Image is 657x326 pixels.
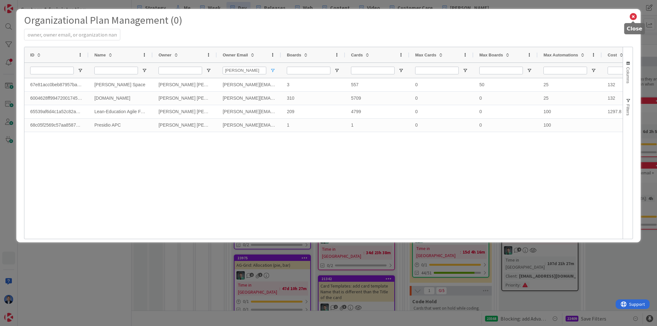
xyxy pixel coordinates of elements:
[89,78,153,91] div: [PERSON_NAME] Space
[538,119,602,132] div: 100
[474,78,538,91] div: 50
[24,92,89,105] div: 6004628ff9947200174541f4
[270,68,275,73] button: Open Filter Menu
[626,67,630,83] span: Columns
[217,105,281,118] div: [PERSON_NAME][EMAIL_ADDRESS][DOMAIN_NAME]
[543,67,587,74] input: Max Automations Filter Input
[287,67,330,74] input: Boards Filter Input
[351,67,395,74] input: Cards Filter Input
[608,53,617,57] span: Cost
[591,68,596,73] button: Open Filter Menu
[538,105,602,118] div: 100
[24,105,89,118] div: 65539af6d4c1a52c82a6a130
[153,92,217,105] div: [PERSON_NAME] [PERSON_NAME][EMAIL_ADDRESS][DOMAIN_NAME]
[474,119,538,132] div: 0
[94,67,138,74] input: Name Filter Input
[538,92,602,105] div: 25
[479,53,503,57] span: Max Boards
[217,92,281,105] div: [PERSON_NAME][EMAIL_ADDRESS][DOMAIN_NAME]
[13,1,29,9] span: Support
[24,29,120,40] input: owner, owner email, or organization name...
[24,119,89,132] div: 68c05f2569c57aa8587efcec
[158,53,171,57] span: Owner
[527,68,532,73] button: Open Filter Menu
[409,119,474,132] div: 0
[287,53,301,57] span: Boards
[345,119,409,132] div: 1
[463,68,468,73] button: Open Filter Menu
[351,53,363,57] span: Cards
[223,53,248,57] span: Owner Email
[158,67,202,74] input: Owner Filter Input
[153,119,217,132] div: [PERSON_NAME] [PERSON_NAME][EMAIL_ADDRESS][DOMAIN_NAME]
[24,14,633,26] h2: Organizational Plan Management ( 0 )
[281,78,345,91] div: 3
[345,105,409,118] div: 4799
[153,78,217,91] div: [PERSON_NAME] [PERSON_NAME][EMAIL_ADDRESS][DOMAIN_NAME]
[474,105,538,118] div: 0
[627,26,643,32] h5: Close
[345,92,409,105] div: 5709
[89,92,153,105] div: [DOMAIN_NAME]
[345,78,409,91] div: 557
[409,105,474,118] div: 0
[538,78,602,91] div: 25
[474,92,538,105] div: 0
[334,68,339,73] button: Open Filter Menu
[398,68,404,73] button: Open Filter Menu
[281,105,345,118] div: 209
[89,119,153,132] div: Presidio APC
[94,53,106,57] span: Name
[30,67,74,74] input: ID Filter Input
[24,78,89,91] div: 67e81acc0beb87957ba866d0
[281,92,345,105] div: 310
[217,119,281,132] div: [PERSON_NAME][EMAIL_ADDRESS][DOMAIN_NAME]
[608,67,651,74] input: Cost Filter Input
[153,105,217,118] div: [PERSON_NAME] [PERSON_NAME][EMAIL_ADDRESS][DOMAIN_NAME]
[78,68,83,73] button: Open Filter Menu
[217,78,281,91] div: [PERSON_NAME][EMAIL_ADDRESS][DOMAIN_NAME]
[30,53,34,57] span: ID
[479,67,523,74] input: Max Boards Filter Input
[409,78,474,91] div: 0
[415,53,436,57] span: Max Cards
[415,67,459,74] input: Max Cards Filter Input
[142,68,147,73] button: Open Filter Menu
[409,92,474,105] div: 0
[223,67,266,74] input: Owner Email Filter Input
[626,104,630,115] span: Filters
[281,119,345,132] div: 1
[543,53,578,57] span: Max Automations
[206,68,211,73] button: Open Filter Menu
[89,105,153,118] div: Lean-Education Agile Foundry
